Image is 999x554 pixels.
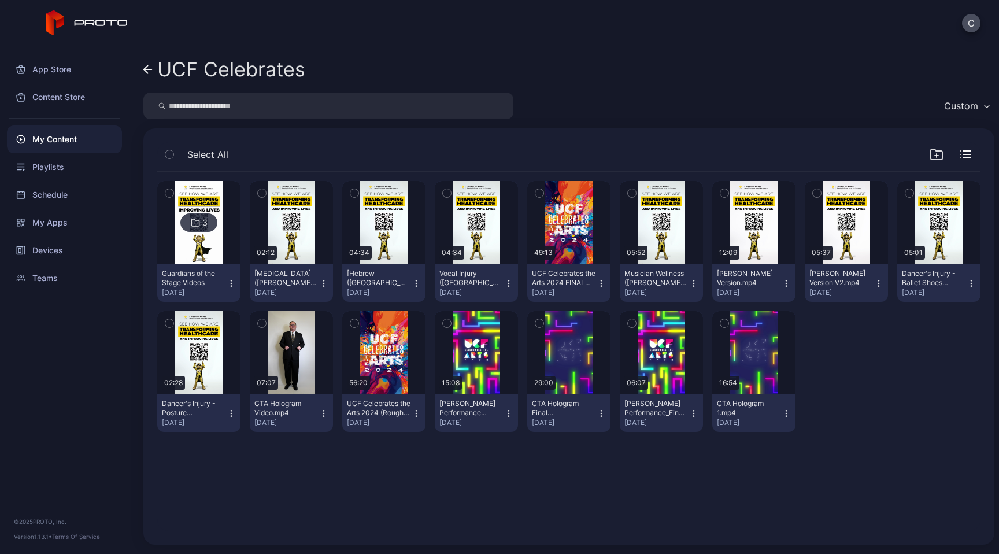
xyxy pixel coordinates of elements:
[347,288,412,297] div: [DATE]
[944,100,978,112] div: Custom
[717,399,780,418] div: CTA Hologram 1.mp4
[347,269,410,287] div: [Hebrew (Israel)] Vocal Injury (Bari).mp4
[962,14,980,32] button: C
[202,217,208,228] div: 3
[7,264,122,292] a: Teams
[254,269,318,287] div: Hearing Loss (Janel).mp4
[439,288,504,297] div: [DATE]
[250,394,333,432] button: CTA Hologram Video.mp4[DATE]
[162,399,225,418] div: Dancer's Injury - Posture (Kristen).mp4
[7,237,122,264] a: Devices
[347,399,410,418] div: UCF Celebrates the Arts 2024 (Rough Cut #1).mp4
[14,533,52,540] span: Version 1.13.1 •
[439,399,503,418] div: Justin Performance Extended Screensaver.mp4
[435,264,518,302] button: Vocal Injury ([GEOGRAPHIC_DATA]).mp4[DATE]
[902,269,965,287] div: Dancer's Injury - Ballet Shoes (Kristen).mp4
[347,418,412,427] div: [DATE]
[439,269,503,287] div: Vocal Injury (Bari).mp4
[717,269,780,287] div: Curtis Long Version.mp4
[162,418,227,427] div: [DATE]
[620,394,703,432] button: [PERSON_NAME] Performance_Final.mp4[DATE]
[52,533,100,540] a: Terms Of Service
[439,418,504,427] div: [DATE]
[712,264,795,302] button: [PERSON_NAME] Version.mp4[DATE]
[157,264,240,302] button: Guardians of the Stage Videos[DATE]
[620,264,703,302] button: Musician Wellness ([PERSON_NAME]).mp4[DATE]
[7,56,122,83] a: App Store
[809,288,874,297] div: [DATE]
[532,399,595,418] div: CTA Hologram Final Version(1).mp4
[532,288,597,297] div: [DATE]
[254,399,318,418] div: CTA Hologram Video.mp4
[162,288,227,297] div: [DATE]
[254,288,319,297] div: [DATE]
[342,394,425,432] button: UCF Celebrates the Arts 2024 (Rough Cut #1).mp4[DATE]
[717,288,782,297] div: [DATE]
[717,418,782,427] div: [DATE]
[435,394,518,432] button: [PERSON_NAME] Performance Extended Screensaver.mp4[DATE]
[342,264,425,302] button: [Hebrew ([GEOGRAPHIC_DATA])] Vocal Injury ([GEOGRAPHIC_DATA]).mp4[DATE]
[897,264,980,302] button: Dancer's Injury - Ballet Shoes ([PERSON_NAME]).mp4[DATE]
[624,269,688,287] div: Musician Wellness (Bill).mp4
[532,418,597,427] div: [DATE]
[624,288,689,297] div: [DATE]
[143,56,305,83] a: UCF Celebrates
[527,264,610,302] button: UCF Celebrates the Arts 2024 FINAL CUT.mp4[DATE]
[805,264,888,302] button: [PERSON_NAME] Version V2.mp4[DATE]
[7,125,122,153] a: My Content
[7,83,122,111] a: Content Store
[7,153,122,181] a: Playlists
[254,418,319,427] div: [DATE]
[162,269,225,287] div: Guardians of the Stage Videos
[14,517,115,526] div: © 2025 PROTO, Inc.
[527,394,610,432] button: CTA Hologram Final Version(1).mp4[DATE]
[532,269,595,287] div: UCF Celebrates the Arts 2024 FINAL CUT.mp4
[7,181,122,209] a: Schedule
[809,269,873,287] div: Curtis Short Version V2.mp4
[157,394,240,432] button: Dancer's Injury - Posture ([PERSON_NAME]).mp4[DATE]
[7,209,122,237] a: My Apps
[187,147,228,161] span: Select All
[250,264,333,302] button: [MEDICAL_DATA] ([PERSON_NAME]).mp4[DATE]
[938,93,994,119] button: Custom
[902,288,967,297] div: [DATE]
[157,58,305,80] div: UCF Celebrates
[624,399,688,418] div: Justin Performance_Final.mp4
[712,394,795,432] button: CTA Hologram 1.mp4[DATE]
[624,418,689,427] div: [DATE]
